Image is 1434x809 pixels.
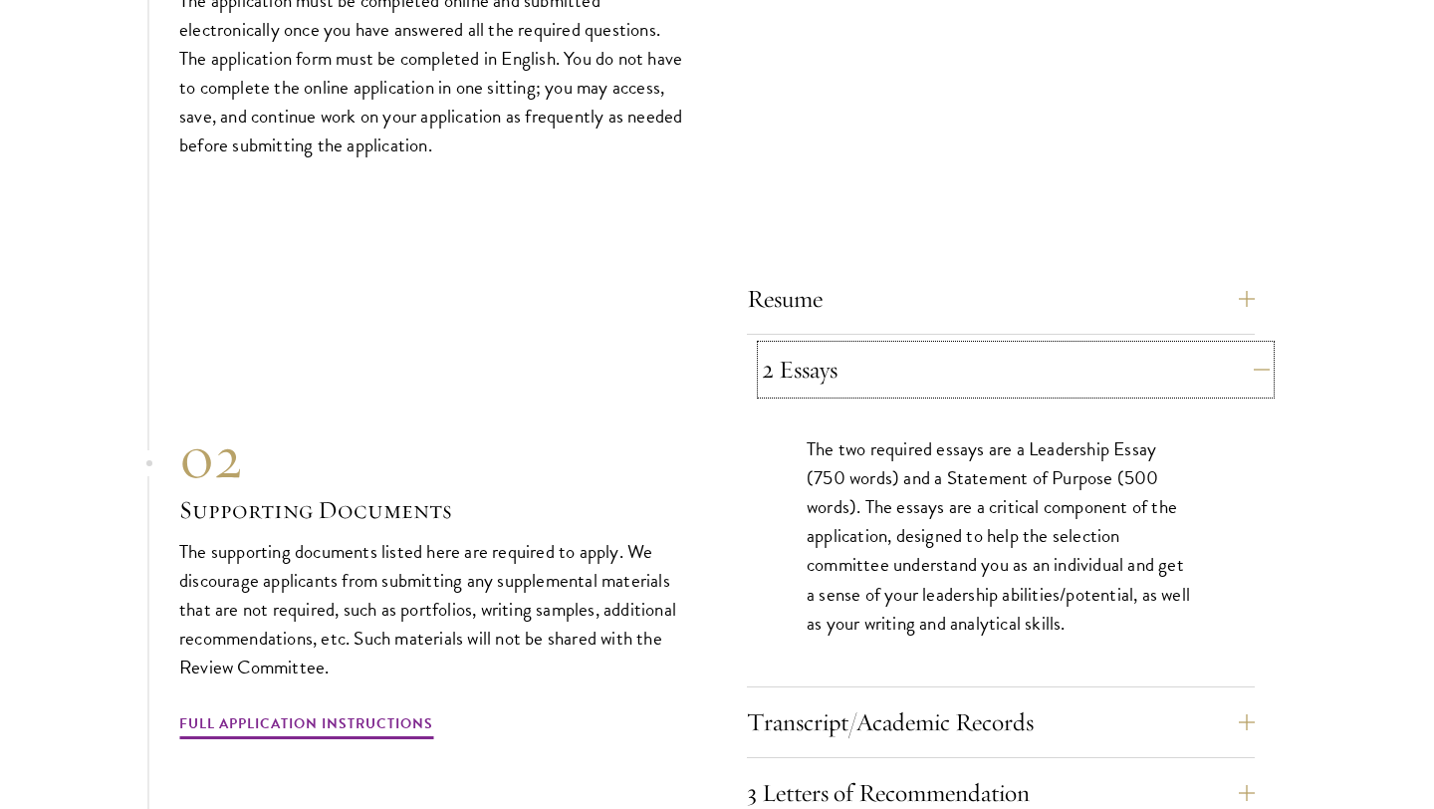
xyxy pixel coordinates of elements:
[179,421,687,493] div: 02
[179,711,433,742] a: Full Application Instructions
[747,698,1255,746] button: Transcript/Academic Records
[179,537,687,681] p: The supporting documents listed here are required to apply. We discourage applicants from submitt...
[762,346,1270,394] button: 2 Essays
[179,493,687,527] h3: Supporting Documents
[747,275,1255,323] button: Resume
[807,434,1195,637] p: The two required essays are a Leadership Essay (750 words) and a Statement of Purpose (500 words)...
